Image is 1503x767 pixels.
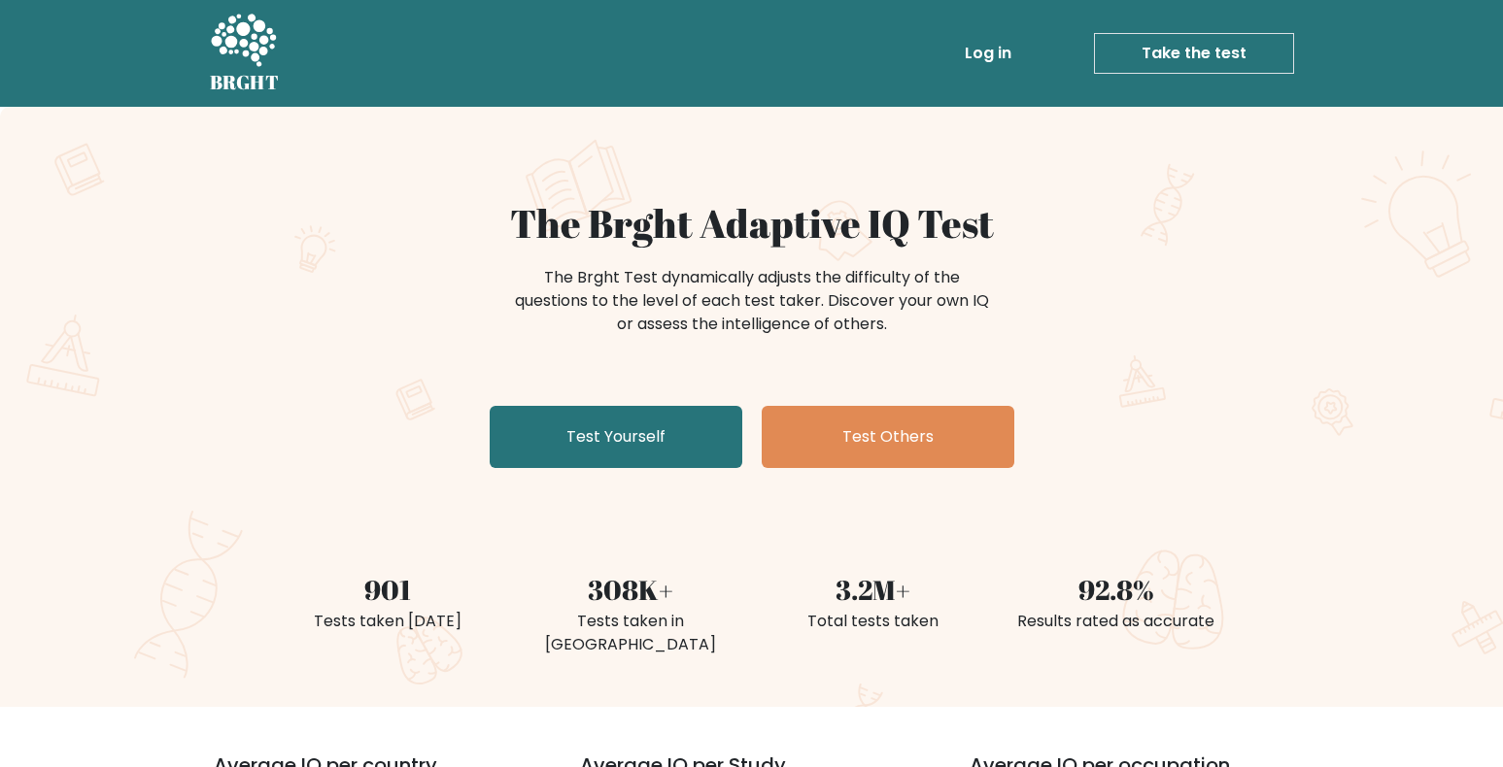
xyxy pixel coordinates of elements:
[278,200,1226,247] h1: The Brght Adaptive IQ Test
[509,266,995,336] div: The Brght Test dynamically adjusts the difficulty of the questions to the level of each test take...
[210,71,280,94] h5: BRGHT
[210,8,280,99] a: BRGHT
[521,610,740,656] div: Tests taken in [GEOGRAPHIC_DATA]
[1007,569,1226,610] div: 92.8%
[1007,610,1226,633] div: Results rated as accurate
[278,569,497,610] div: 901
[490,406,742,468] a: Test Yourself
[764,610,983,633] div: Total tests taken
[764,569,983,610] div: 3.2M+
[1094,33,1294,74] a: Take the test
[278,610,497,633] div: Tests taken [DATE]
[521,569,740,610] div: 308K+
[762,406,1014,468] a: Test Others
[957,34,1019,73] a: Log in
